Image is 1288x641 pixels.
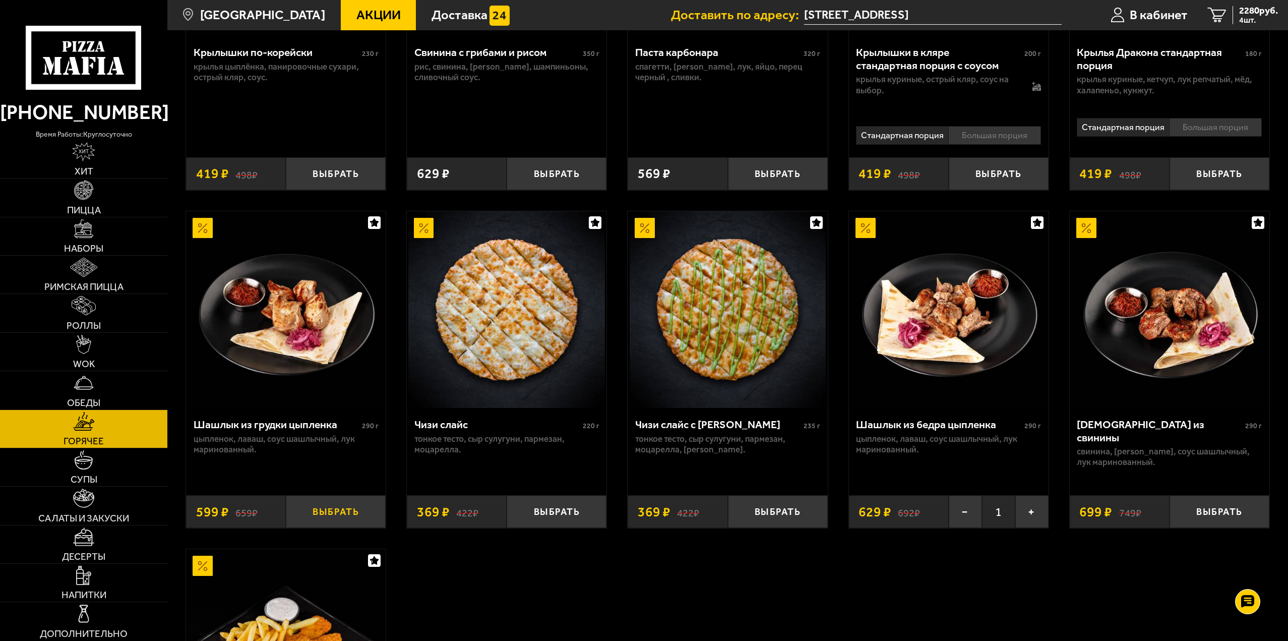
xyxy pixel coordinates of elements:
[1077,74,1262,96] p: крылья куриные, кетчуп, лук репчатый, мёд, халапеньо, кунжут.
[194,418,359,431] div: Шашлык из грудки цыпленка
[635,62,820,83] p: спагетти, [PERSON_NAME], лук, яйцо, перец черный , сливки.
[1245,422,1262,430] span: 290 г
[804,49,820,58] span: 320 г
[982,495,1015,528] span: 1
[414,62,599,83] p: рис, свинина, [PERSON_NAME], шампиньоны, сливочный соус.
[1077,446,1262,468] p: свинина, [PERSON_NAME], соус шашлычный, лук маринованный.
[1079,167,1112,181] span: 419 ₽
[949,157,1049,190] button: Выбрать
[671,9,804,22] span: Доставить по адресу:
[638,167,670,181] span: 569 ₽
[728,157,828,190] button: Выбрать
[286,157,386,190] button: Выбрать
[728,495,828,528] button: Выбрать
[1169,118,1262,137] li: Большая порция
[188,211,384,408] img: Шашлык из грудки цыпленка
[1070,211,1269,408] a: АкционныйШашлык из свинины
[286,495,386,528] button: Выбрать
[804,6,1062,25] input: Ваш адрес доставки
[628,211,827,408] a: АкционныйЧизи слайс с соусом Ранч
[949,495,982,528] button: −
[1070,113,1269,147] div: 0
[67,398,100,407] span: Обеды
[1077,418,1243,444] div: [DEMOGRAPHIC_DATA] из свинины
[44,282,124,292] span: Римская пицца
[850,211,1047,408] img: Шашлык из бедра цыпленка
[71,475,97,484] span: Супы
[635,218,655,238] img: Акционный
[356,9,401,22] span: Акции
[194,62,379,83] p: крылья цыплёнка, панировочные сухари, острый кляр, соус.
[856,418,1022,431] div: Шашлык из бедра цыпленка
[1119,167,1141,181] s: 498 ₽
[193,556,213,576] img: Акционный
[507,157,606,190] button: Выбрать
[630,211,826,408] img: Чизи слайс с соусом Ранч
[62,552,105,561] span: Десерты
[638,505,670,519] span: 369 ₽
[200,9,325,22] span: [GEOGRAPHIC_DATA]
[1239,6,1278,16] span: 2280 руб.
[804,6,1062,25] span: проспект Стачек, 105к2Г
[75,166,93,176] span: Хит
[362,49,379,58] span: 230 г
[67,205,101,215] span: Пицца
[1170,157,1269,190] button: Выбрать
[193,218,213,238] img: Акционный
[858,167,891,181] span: 419 ₽
[67,321,101,330] span: Роллы
[417,505,450,519] span: 369 ₽
[1024,422,1041,430] span: 290 г
[677,505,699,519] s: 422 ₽
[235,505,258,519] s: 659 ₽
[1119,505,1141,519] s: 749 ₽
[1071,211,1268,408] img: Шашлык из свинины
[583,422,599,430] span: 220 г
[64,436,104,446] span: Горячее
[948,126,1041,145] li: Большая порция
[414,418,580,431] div: Чизи слайс
[856,74,1018,96] p: крылья куриные, острый кляр, соус на выбор.
[635,46,801,59] div: Паста карбонара
[414,434,599,455] p: тонкое тесто, сыр сулугуни, пармезан, моцарелла.
[38,513,129,523] span: Салаты и закуски
[407,211,606,408] a: АкционныйЧизи слайс
[898,505,920,519] s: 692 ₽
[417,167,450,181] span: 629 ₽
[1079,505,1112,519] span: 699 ₽
[40,629,128,638] span: Дополнительно
[1130,9,1188,22] span: В кабинет
[855,218,876,238] img: Акционный
[1245,49,1262,58] span: 180 г
[73,359,95,369] span: WOK
[194,46,359,59] div: Крылышки по-корейски
[1024,49,1041,58] span: 200 г
[507,495,606,528] button: Выбрать
[583,49,599,58] span: 350 г
[856,434,1041,455] p: цыпленок, лаваш, соус шашлычный, лук маринованный.
[1239,16,1278,24] span: 4 шт.
[64,244,103,253] span: Наборы
[196,167,229,181] span: 419 ₽
[804,422,820,430] span: 235 г
[858,505,891,519] span: 629 ₽
[362,422,379,430] span: 290 г
[408,211,605,408] img: Чизи слайс
[849,211,1049,408] a: АкционныйШашлык из бедра цыпленка
[1077,46,1243,72] div: Крылья Дракона стандартная порция
[1170,495,1269,528] button: Выбрать
[1077,118,1169,137] li: Стандартная порция
[194,434,379,455] p: цыпленок, лаваш, соус шашлычный, лук маринованный.
[414,46,580,59] div: Свинина с грибами и рисом
[432,9,487,22] span: Доставка
[1076,218,1096,238] img: Акционный
[186,211,386,408] a: АкционныйШашлык из грудки цыпленка
[62,590,106,600] span: Напитки
[635,418,801,431] div: Чизи слайс с [PERSON_NAME]
[196,505,229,519] span: 599 ₽
[1015,495,1049,528] button: +
[898,167,920,181] s: 498 ₽
[414,218,434,238] img: Акционный
[856,46,1022,72] div: Крылышки в кляре стандартная порция c соусом
[456,505,478,519] s: 422 ₽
